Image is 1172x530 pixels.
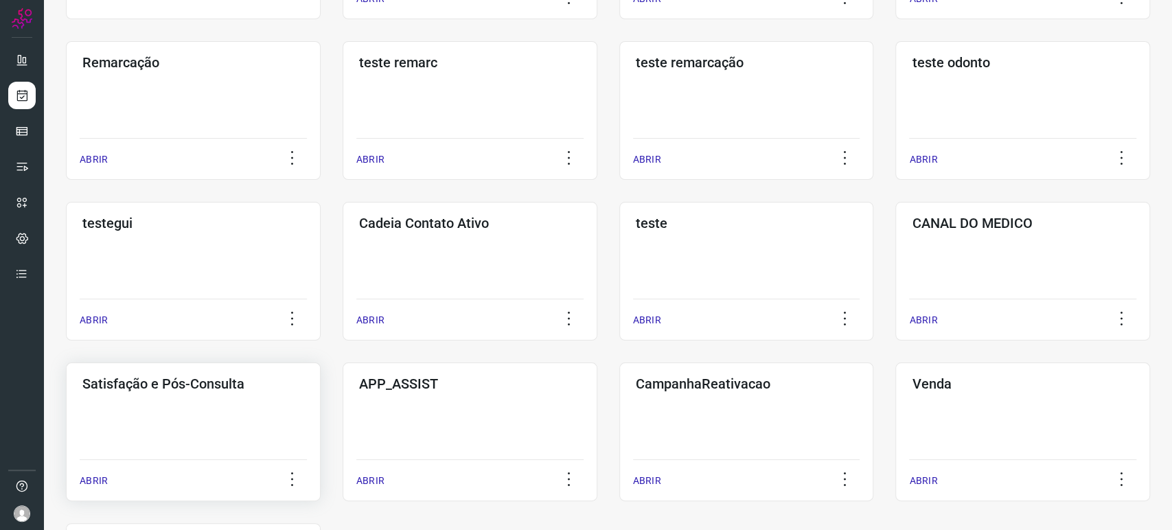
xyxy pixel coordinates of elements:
p: ABRIR [80,474,108,488]
p: ABRIR [909,152,937,167]
p: ABRIR [356,474,384,488]
h3: CampanhaReativacao [636,376,858,392]
h3: Cadeia Contato Ativo [359,215,581,231]
h3: CANAL DO MEDICO [912,215,1134,231]
h3: Venda [912,376,1134,392]
p: ABRIR [909,474,937,488]
h3: testegui [82,215,304,231]
img: Logo [12,8,32,29]
p: ABRIR [80,152,108,167]
p: ABRIR [356,152,384,167]
h3: teste remarcação [636,54,858,71]
h3: teste odonto [912,54,1134,71]
h3: APP_ASSIST [359,376,581,392]
h3: Remarcação [82,54,304,71]
p: ABRIR [633,474,661,488]
h3: teste remarc [359,54,581,71]
p: ABRIR [909,313,937,327]
p: ABRIR [80,313,108,327]
img: avatar-user-boy.jpg [14,505,30,522]
h3: Satisfação e Pós-Consulta [82,376,304,392]
p: ABRIR [633,152,661,167]
p: ABRIR [633,313,661,327]
p: ABRIR [356,313,384,327]
h3: teste [636,215,858,231]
